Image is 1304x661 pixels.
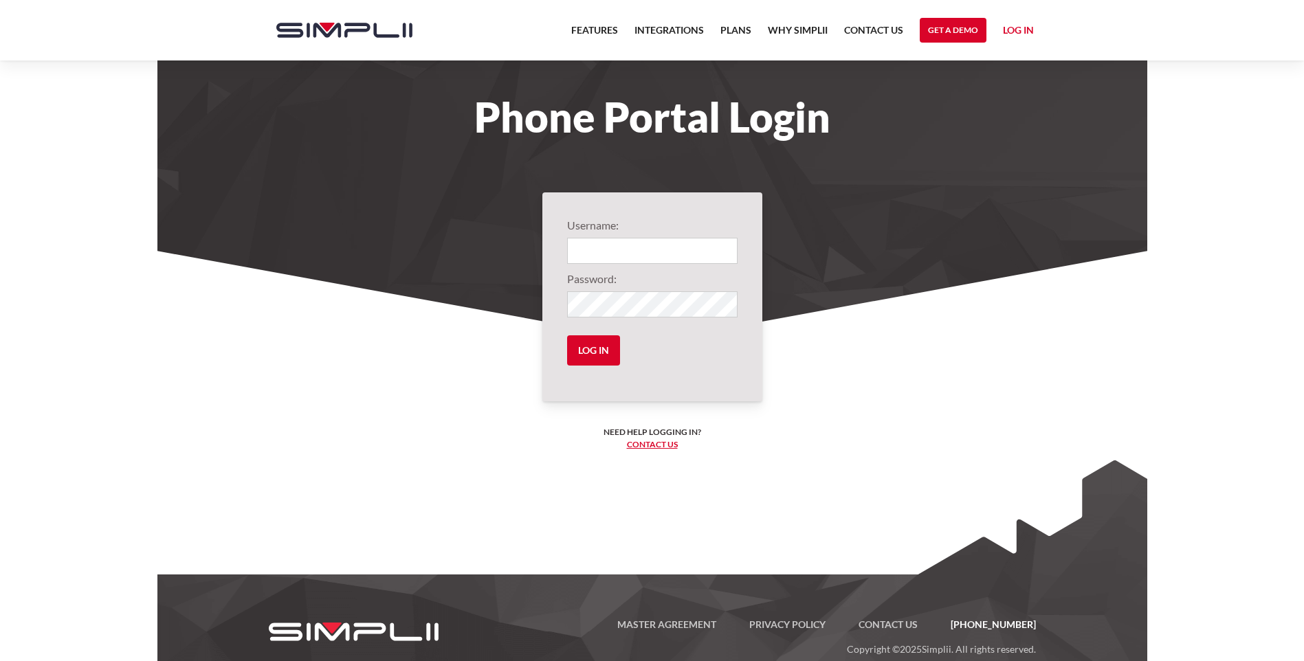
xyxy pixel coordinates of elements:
[567,217,738,377] form: Login
[900,643,922,655] span: 2025
[1003,22,1034,43] a: Log in
[844,22,903,47] a: Contact US
[571,22,618,47] a: Features
[920,18,986,43] a: Get a Demo
[768,22,828,47] a: Why Simplii
[567,335,620,366] input: Log in
[842,616,934,633] a: Contact US
[627,439,678,449] a: Contact us
[276,23,412,38] img: Simplii
[567,271,738,287] label: Password:
[720,22,751,47] a: Plans
[604,426,701,451] h6: Need help logging in? ‍
[634,22,704,47] a: Integrations
[567,217,738,234] label: Username:
[464,633,1036,658] p: Copyright © Simplii. All rights reserved.
[934,616,1036,633] a: [PHONE_NUMBER]
[733,616,842,633] a: Privacy Policy
[263,102,1042,132] h1: Phone Portal Login
[601,616,733,633] a: Master Agreement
